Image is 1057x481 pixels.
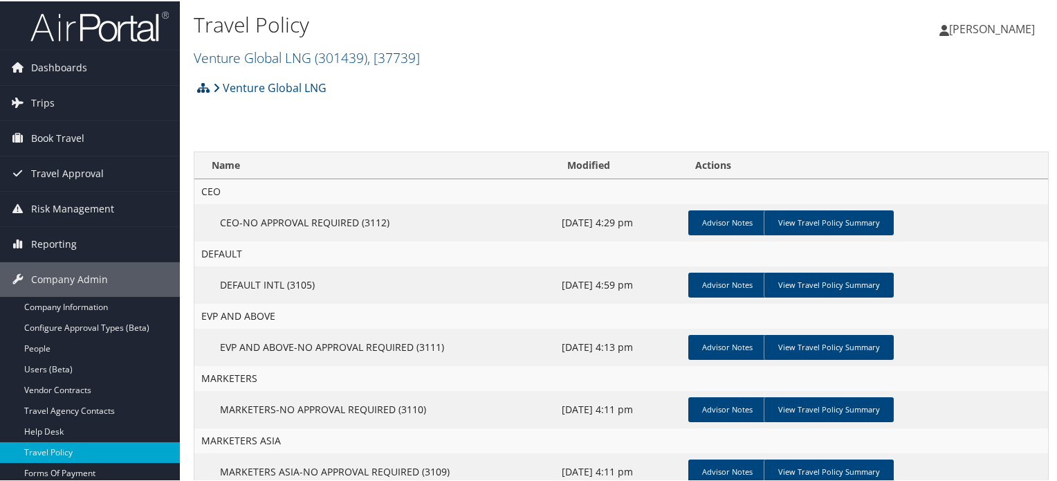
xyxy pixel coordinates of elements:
span: Risk Management [31,190,114,225]
span: ( 301439 ) [315,47,367,66]
a: Advisor Notes [688,271,766,296]
td: CEO-NO APPROVAL REQUIRED (3112) [194,203,555,240]
span: [PERSON_NAME] [949,20,1035,35]
h1: Travel Policy [194,9,764,38]
td: MARKETERS [194,365,1048,390]
th: Name: activate to sort column ascending [194,151,555,178]
a: View Travel Policy Summary [764,271,894,296]
td: DEFAULT INTL (3105) [194,265,555,302]
a: View Travel Policy Summary [764,396,894,421]
td: CEO [194,178,1048,203]
td: [DATE] 4:29 pm [555,203,683,240]
td: EVP AND ABOVE-NO APPROVAL REQUIRED (3111) [194,327,555,365]
a: [PERSON_NAME] [939,7,1049,48]
span: Reporting [31,226,77,260]
a: Advisor Notes [688,396,766,421]
span: Book Travel [31,120,84,154]
a: View Travel Policy Summary [764,209,894,234]
td: DEFAULT [194,240,1048,265]
span: Dashboards [31,49,87,84]
span: Travel Approval [31,155,104,190]
a: View Travel Policy Summary [764,334,894,359]
td: MARKETERS ASIA [194,427,1048,452]
a: Venture Global LNG [194,47,420,66]
th: Modified: activate to sort column ascending [555,151,683,178]
td: [DATE] 4:11 pm [555,390,683,427]
span: Trips [31,84,55,119]
span: , [ 37739 ] [367,47,420,66]
td: [DATE] 4:59 pm [555,265,683,302]
a: Advisor Notes [688,334,766,359]
td: EVP AND ABOVE [194,302,1048,327]
a: Venture Global LNG [213,73,327,100]
img: airportal-logo.png [30,9,169,42]
td: MARKETERS-NO APPROVAL REQUIRED (3110) [194,390,555,427]
span: Company Admin [31,261,108,296]
td: [DATE] 4:13 pm [555,327,683,365]
a: Advisor Notes [688,209,766,234]
th: Actions [683,151,1048,178]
